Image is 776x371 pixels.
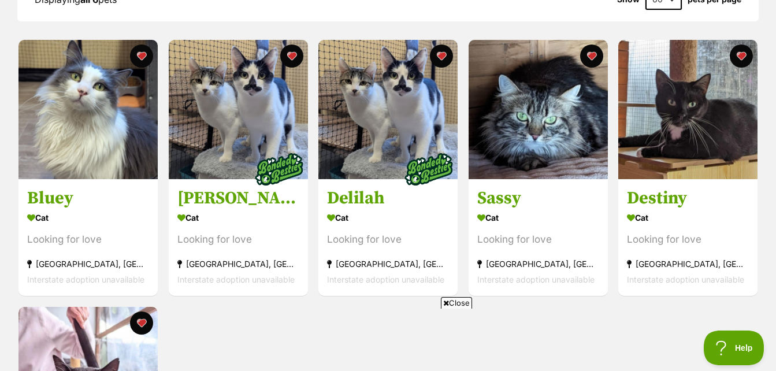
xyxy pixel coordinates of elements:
[477,209,599,226] div: Cat
[327,209,449,226] div: Cat
[730,44,753,68] button: favourite
[130,311,153,335] button: favourite
[130,44,153,68] button: favourite
[27,187,149,209] h3: Bluey
[627,274,744,284] span: Interstate adoption unavailable
[618,40,758,179] img: Destiny
[327,187,449,209] h3: Delilah
[327,256,449,272] div: [GEOGRAPHIC_DATA], [GEOGRAPHIC_DATA]
[618,179,758,296] a: Destiny Cat Looking for love [GEOGRAPHIC_DATA], [GEOGRAPHIC_DATA] Interstate adoption unavailable...
[477,232,599,247] div: Looking for love
[318,179,458,296] a: Delilah Cat Looking for love [GEOGRAPHIC_DATA], [GEOGRAPHIC_DATA] Interstate adoption unavailable...
[169,179,308,296] a: [PERSON_NAME] Cat Looking for love [GEOGRAPHIC_DATA], [GEOGRAPHIC_DATA] Interstate adoption unava...
[178,313,599,365] iframe: Advertisement
[477,187,599,209] h3: Sassy
[177,232,299,247] div: Looking for love
[27,209,149,226] div: Cat
[580,44,603,68] button: favourite
[477,256,599,272] div: [GEOGRAPHIC_DATA], [GEOGRAPHIC_DATA]
[27,256,149,272] div: [GEOGRAPHIC_DATA], [GEOGRAPHIC_DATA]
[327,232,449,247] div: Looking for love
[27,274,144,284] span: Interstate adoption unavailable
[318,40,458,179] img: Delilah
[327,274,444,284] span: Interstate adoption unavailable
[627,232,749,247] div: Looking for love
[627,256,749,272] div: [GEOGRAPHIC_DATA], [GEOGRAPHIC_DATA]
[477,274,595,284] span: Interstate adoption unavailable
[18,40,158,179] img: Bluey
[177,209,299,226] div: Cat
[627,187,749,209] h3: Destiny
[430,44,453,68] button: favourite
[441,297,472,309] span: Close
[400,140,458,198] img: bonded besties
[250,140,307,198] img: bonded besties
[469,179,608,296] a: Sassy Cat Looking for love [GEOGRAPHIC_DATA], [GEOGRAPHIC_DATA] Interstate adoption unavailable f...
[177,187,299,209] h3: [PERSON_NAME]
[177,256,299,272] div: [GEOGRAPHIC_DATA], [GEOGRAPHIC_DATA]
[627,209,749,226] div: Cat
[177,274,295,284] span: Interstate adoption unavailable
[27,232,149,247] div: Looking for love
[704,331,764,365] iframe: Help Scout Beacon - Open
[280,44,303,68] button: favourite
[169,40,308,179] img: Adler
[18,179,158,296] a: Bluey Cat Looking for love [GEOGRAPHIC_DATA], [GEOGRAPHIC_DATA] Interstate adoption unavailable f...
[469,40,608,179] img: Sassy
